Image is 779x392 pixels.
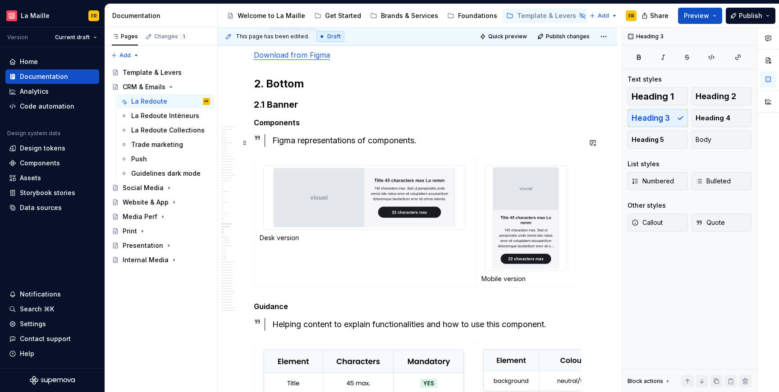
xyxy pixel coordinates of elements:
[117,152,214,166] a: Push
[20,305,54,314] div: Search ⌘K
[481,274,570,283] p: Mobile version
[20,159,60,168] div: Components
[628,201,666,210] div: Other styles
[108,195,214,210] a: Website & App
[254,98,581,111] h3: 2.1 Banner
[444,9,501,23] a: Foundations
[236,33,309,40] span: This page has been edited.
[20,290,61,299] div: Notifications
[628,378,663,385] div: Block actions
[628,12,634,19] div: FR
[20,144,65,153] div: Design tokens
[5,186,99,200] a: Storybook stories
[650,11,669,20] span: Share
[696,92,736,101] span: Heading 2
[488,33,527,40] span: Quick preview
[587,9,620,22] button: Add
[632,135,664,144] span: Heading 5
[108,65,214,80] a: Template & Levers
[123,68,182,77] div: Template & Levers
[223,9,309,23] a: Welcome to La Maille
[123,82,165,91] div: CRM & Emails
[272,134,581,147] div: Figma representations of components.
[131,155,147,164] div: Push
[726,8,775,24] button: Publish
[30,376,75,385] svg: Supernova Logo
[7,34,28,41] div: Version
[325,11,361,20] div: Get Started
[117,94,214,109] a: La RedouteFR
[696,177,731,186] span: Bulleted
[20,87,49,96] div: Analytics
[5,317,99,331] a: Settings
[108,49,142,62] button: Add
[637,8,674,24] button: Share
[5,55,99,69] a: Home
[112,11,214,20] div: Documentation
[108,65,214,267] div: Page tree
[678,8,722,24] button: Preview
[55,34,90,41] span: Current draft
[254,302,581,311] h5: Guidance
[535,30,594,43] button: Publish changes
[123,255,169,264] div: Internal Media
[2,6,103,25] button: La MailleFR
[254,50,330,59] a: Download from Figma
[692,109,752,127] button: Heading 4
[131,140,183,149] div: Trade marketing
[108,253,214,267] a: Internal Media
[20,57,38,66] div: Home
[5,346,99,361] button: Help
[632,218,663,227] span: Callout
[692,131,752,149] button: Body
[254,77,581,91] h2: 2. Bottom
[684,11,709,20] span: Preview
[5,287,99,301] button: Notifications
[272,318,581,331] div: Helping content to explain functionalities and how to use this component.
[696,218,725,227] span: Quote
[696,114,730,123] span: Heading 4
[477,30,531,43] button: Quick preview
[108,80,214,94] a: CRM & Emails
[223,7,585,25] div: Page tree
[632,177,674,186] span: Numbered
[238,11,305,20] div: Welcome to La Maille
[598,12,609,19] span: Add
[692,214,752,232] button: Quote
[131,169,201,178] div: Guidelines dark mode
[546,33,590,40] span: Publish changes
[483,350,605,392] img: e1ca3ede-0539-4eda-bd11-06173512345a.png
[20,173,41,182] div: Assets
[6,10,17,21] img: f15b4b9a-d43c-4bd8-bdfb-9b20b89b7814.png
[117,137,214,152] a: Trade marketing
[517,11,576,20] div: Template & Levers
[112,33,138,40] div: Pages
[632,92,674,101] span: Heading 1
[381,11,438,20] div: Brands & Services
[108,210,214,224] a: Media Perf
[108,224,214,238] a: Print
[260,233,470,242] p: Desk version
[131,111,199,120] div: La Redoute Intérieurs
[628,160,660,169] div: List styles
[51,31,101,44] button: Current draft
[486,166,566,270] img: b93fb204-78e6-4d93-ba09-ccd58bc0dce3.png
[108,181,214,195] a: Social Media
[123,198,169,207] div: Website & App
[20,349,34,358] div: Help
[5,84,99,99] a: Analytics
[154,33,187,40] div: Changes
[108,238,214,253] a: Presentation
[628,75,662,84] div: Text styles
[205,97,208,106] div: FR
[367,9,442,23] a: Brands & Services
[117,109,214,123] a: La Redoute Intérieurs
[692,87,752,105] button: Heading 2
[5,332,99,346] button: Contact support
[117,166,214,181] a: Guidelines dark mode
[20,188,75,197] div: Storybook stories
[628,87,688,105] button: Heading 1
[91,12,97,19] div: FR
[123,227,137,236] div: Print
